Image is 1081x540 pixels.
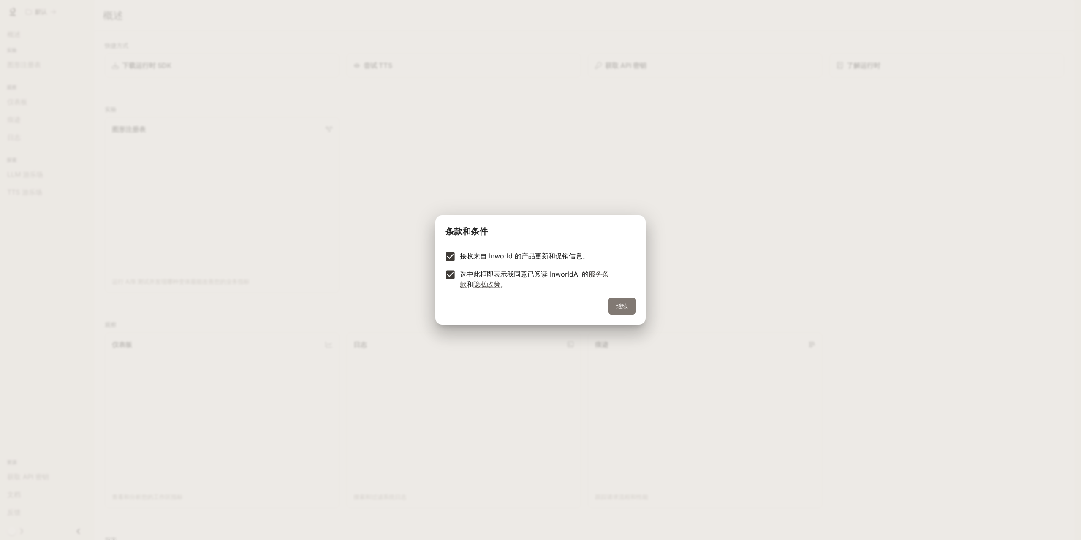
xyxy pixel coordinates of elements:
[467,280,473,288] font: 和
[608,298,636,315] button: 继续
[500,280,507,288] font: 。
[460,252,589,260] font: 接收来自 Inworld 的产品更新和促销信息。
[460,270,589,278] font: 选中此框即表示我同意已阅读 InworldAI 的
[473,280,500,288] a: 隐私政策
[616,302,628,309] font: 继续
[445,226,488,236] font: 条款和条件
